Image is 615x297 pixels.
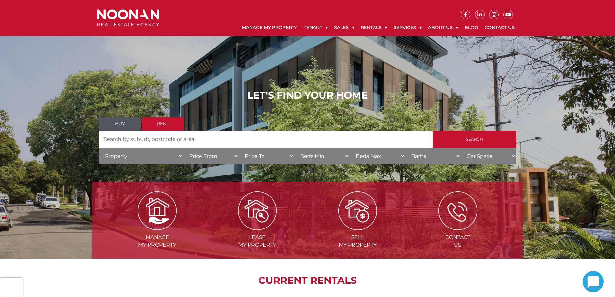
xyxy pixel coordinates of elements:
span: Contact Us [408,233,507,249]
a: About Us [425,19,461,36]
a: Rentals [357,19,390,36]
a: Manage My Property [239,19,301,36]
a: Contact Us [481,19,518,36]
a: Buy [99,117,141,131]
a: Rent [142,117,184,131]
h1: LET'S FIND YOUR HOME [99,90,516,101]
a: Blog [461,19,481,36]
span: Sell my Property [308,233,407,249]
img: Manage my Property [138,191,177,230]
img: Lease my property [238,191,277,230]
input: Search [433,131,516,148]
a: Sales [331,19,357,36]
a: Manage my Property Managemy Property [108,207,207,248]
input: Search by suburb, postcode or area [99,131,433,148]
a: ICONS ContactUs [408,207,507,248]
img: Noonan Real Estate Agency [97,9,159,27]
a: Services [390,19,425,36]
img: Sell my property [338,191,377,230]
h2: CURRENT RENTALS [108,275,507,286]
a: Sell my property Sellmy Property [308,207,407,248]
a: Lease my property Leasemy Property [208,207,307,248]
span: Manage my Property [108,233,207,249]
img: ICONS [438,191,477,230]
span: Lease my Property [208,233,307,249]
a: Tenant [301,19,331,36]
